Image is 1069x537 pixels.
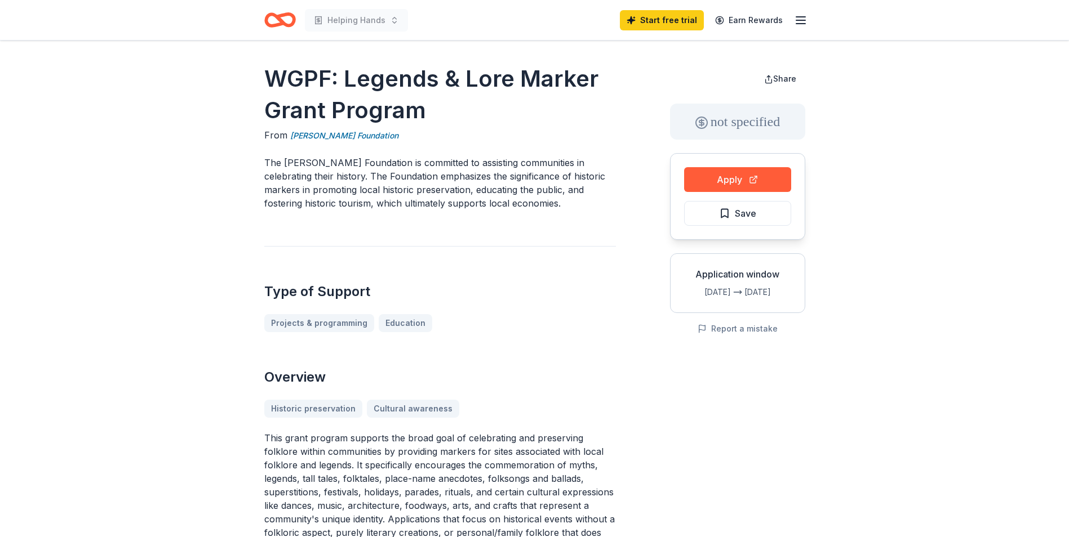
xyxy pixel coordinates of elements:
div: [DATE] [680,285,731,299]
div: not specified [670,104,805,140]
a: Home [264,7,296,33]
button: Share [755,68,805,90]
a: Earn Rewards [708,10,789,30]
button: Apply [684,167,791,192]
button: Report a mistake [698,322,778,335]
span: Share [773,74,796,83]
a: Start free trial [620,10,704,30]
h2: Overview [264,368,616,386]
a: Education [379,314,432,332]
h1: WGPF: Legends & Lore Marker Grant Program [264,63,616,126]
button: Helping Hands [305,9,408,32]
button: Save [684,201,791,226]
div: Application window [680,267,796,281]
span: Save [735,206,756,221]
a: [PERSON_NAME] Foundation [290,129,398,142]
h2: Type of Support [264,283,616,301]
div: From [264,128,616,142]
p: The [PERSON_NAME] Foundation is committed to assisting communities in celebrating their history. ... [264,156,616,210]
span: Helping Hands [327,14,385,27]
a: Projects & programming [264,314,374,332]
div: [DATE] [744,285,796,299]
